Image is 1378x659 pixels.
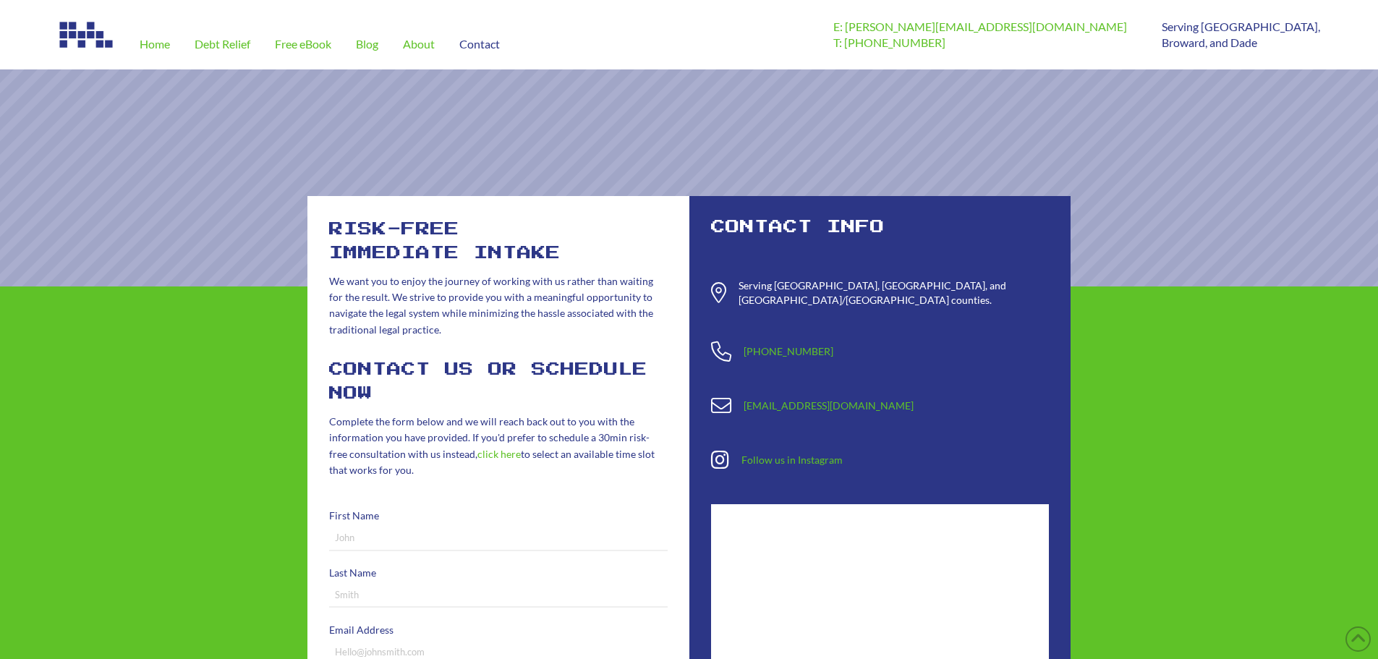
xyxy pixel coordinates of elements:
h2: Contact Info [711,218,1050,237]
a: Back to Top [1345,626,1371,652]
a: Blog [344,19,391,69]
input: Smith [329,583,668,608]
a: click here [477,448,521,460]
span: Debt Relief [195,38,250,50]
h2: risk-free immediate intake [329,218,668,266]
div: Serving [GEOGRAPHIC_DATA], [GEOGRAPHIC_DATA], and [GEOGRAPHIC_DATA]/[GEOGRAPHIC_DATA] counties. [739,279,1049,307]
span: Blog [356,38,378,50]
p: Complete the form below and we will reach back out to you with the information you have provided.... [329,414,668,479]
h2: Contact Us or Schedule Now [329,358,668,407]
input: John [329,526,668,550]
img: Image [58,19,116,51]
a: Follow us in Instagram [741,454,843,466]
p: Serving [GEOGRAPHIC_DATA], Broward, and Dade [1162,19,1320,51]
a: [EMAIL_ADDRESS][DOMAIN_NAME] [744,399,914,412]
a: Free eBook [263,19,344,69]
span: Contact [459,38,500,50]
a: Debt Relief [182,19,263,69]
label: First Name [329,507,668,524]
span: Home [140,38,170,50]
span: We want you to enjoy the journey of working with us rather than waiting for the result. We strive... [329,275,653,336]
span: Free eBook [275,38,331,50]
a: E: [PERSON_NAME][EMAIL_ADDRESS][DOMAIN_NAME] [833,20,1127,33]
a: Home [127,19,182,69]
label: Email Address [329,621,668,639]
label: Last Name [329,564,668,582]
span: About [403,38,435,50]
a: T: [PHONE_NUMBER] [833,35,945,49]
a: About [391,19,447,69]
a: [PHONE_NUMBER] [744,345,833,357]
a: Contact [447,19,512,69]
